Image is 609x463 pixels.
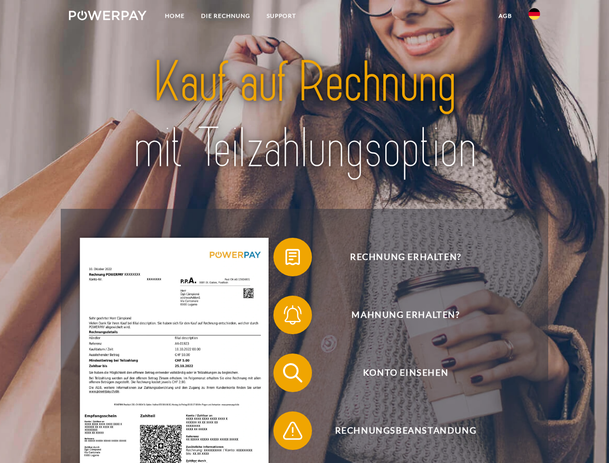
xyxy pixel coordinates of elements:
img: qb_bill.svg [281,245,305,269]
button: Konto einsehen [273,354,524,392]
span: Rechnungsbeanstandung [287,411,524,450]
img: title-powerpay_de.svg [92,46,517,185]
a: DIE RECHNUNG [193,7,258,25]
button: Rechnung erhalten? [273,238,524,276]
img: de [528,8,540,20]
span: Mahnung erhalten? [287,296,524,334]
a: SUPPORT [258,7,304,25]
img: qb_bell.svg [281,303,305,327]
span: Rechnung erhalten? [287,238,524,276]
span: Konto einsehen [287,354,524,392]
img: qb_warning.svg [281,419,305,443]
button: Rechnungsbeanstandung [273,411,524,450]
img: logo-powerpay-white.svg [69,11,147,20]
button: Mahnung erhalten? [273,296,524,334]
a: agb [490,7,520,25]
img: qb_search.svg [281,361,305,385]
a: Home [157,7,193,25]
